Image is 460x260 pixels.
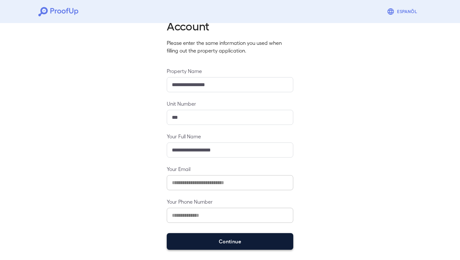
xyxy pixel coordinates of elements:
[167,198,293,205] label: Your Phone Number
[384,5,422,18] button: Espanõl
[167,133,293,140] label: Your Full Name
[167,100,293,107] label: Unit Number
[167,39,293,54] p: Please enter the same information you used when filling out the property application.
[167,67,293,75] label: Property Name
[167,233,293,250] button: Continue
[167,165,293,173] label: Your Email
